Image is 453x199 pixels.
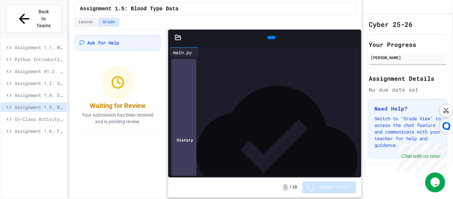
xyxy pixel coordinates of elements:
[87,40,119,46] span: Ask for Help
[425,172,446,192] iframe: chat widget
[98,18,119,27] button: Grade
[79,112,157,125] p: Your submission has been received and is pending review.
[15,80,64,87] span: Assignment 1.3: Statistical Calculations
[170,49,195,56] div: main.py
[289,185,291,190] span: /
[369,20,413,29] h1: Cyber 25-26
[90,101,146,110] div: Waiting for Review
[15,128,64,135] span: Assignment 1.6: Filtering IP Addresses
[371,54,445,60] div: [PERSON_NAME]
[374,115,441,149] p: Switch to "Grade View" to access the chat feature and communicate with your teacher for help and ...
[398,144,446,172] iframe: chat widget
[74,18,97,27] button: Lesson
[320,185,351,190] span: Submit Answer
[36,8,51,29] span: Back to Teams
[292,185,297,190] span: 10
[369,40,447,49] h2: Your Progress
[15,104,64,111] span: Assignment 1.5: Blood Type Data
[369,74,447,83] h2: Assignment Details
[15,116,64,123] span: In-Class Activity, [DATE]
[15,92,64,99] span: Assignment 1.4: Dice Probabilities
[15,68,64,75] span: Assignment #1.2: Parsing Time Data
[369,86,447,94] div: No due date set
[15,44,64,51] span: Assignment 1.1: Writing data to a file
[15,56,64,63] span: Python Introduction
[80,5,179,13] span: Assignment 1.5: Blood Type Data
[374,105,441,113] h3: Need Help?
[283,184,288,191] span: -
